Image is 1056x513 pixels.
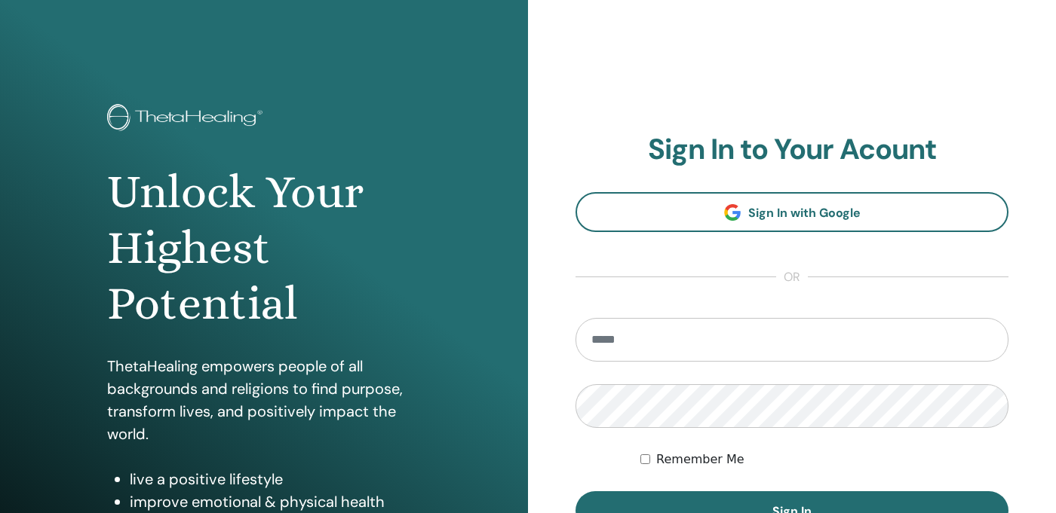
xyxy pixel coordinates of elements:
[130,490,422,513] li: improve emotional & physical health
[107,355,422,445] p: ThetaHealing empowers people of all backgrounds and religions to find purpose, transform lives, a...
[576,192,1008,232] a: Sign In with Google
[656,450,744,469] label: Remember Me
[576,133,1008,167] h2: Sign In to Your Acount
[107,164,422,332] h1: Unlock Your Highest Potential
[130,468,422,490] li: live a positive lifestyle
[748,205,861,221] span: Sign In with Google
[640,450,1008,469] div: Keep me authenticated indefinitely or until I manually logout
[776,268,808,286] span: or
